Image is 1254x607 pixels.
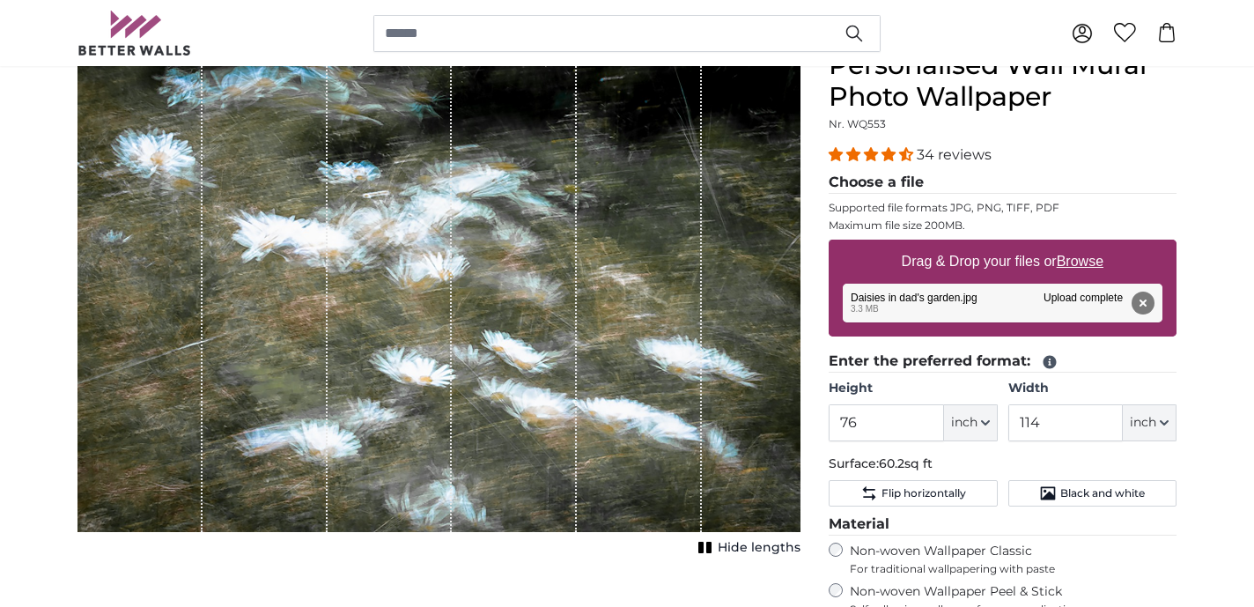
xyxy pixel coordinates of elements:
button: Flip horizontally [829,480,997,507]
span: Hide lengths [718,539,800,557]
button: Hide lengths [693,536,800,560]
legend: Material [829,514,1177,536]
label: Width [1008,380,1177,397]
legend: Choose a file [829,172,1177,194]
p: Supported file formats JPG, PNG, TIFF, PDF [829,201,1177,215]
span: 4.32 stars [829,146,917,163]
p: Maximum file size 200MB. [829,218,1177,233]
span: Black and white [1060,486,1145,500]
label: Drag & Drop your files or [895,244,1110,279]
button: inch [944,404,998,441]
span: 34 reviews [917,146,992,163]
span: inch [1130,414,1156,432]
legend: Enter the preferred format: [829,351,1177,373]
span: Nr. WQ553 [829,117,886,130]
span: inch [951,414,977,432]
button: inch [1123,404,1177,441]
span: For traditional wallpapering with paste [850,562,1177,576]
span: Flip horizontally [881,486,966,500]
u: Browse [1057,254,1103,269]
div: 1 of 1 [77,49,800,560]
p: Surface: [829,455,1177,473]
label: Height [829,380,997,397]
span: 60.2sq ft [879,455,933,471]
label: Non-woven Wallpaper Classic [850,543,1177,576]
h1: Personalised Wall Mural Photo Wallpaper [829,49,1177,113]
button: Black and white [1008,480,1177,507]
img: Betterwalls [77,11,192,56]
